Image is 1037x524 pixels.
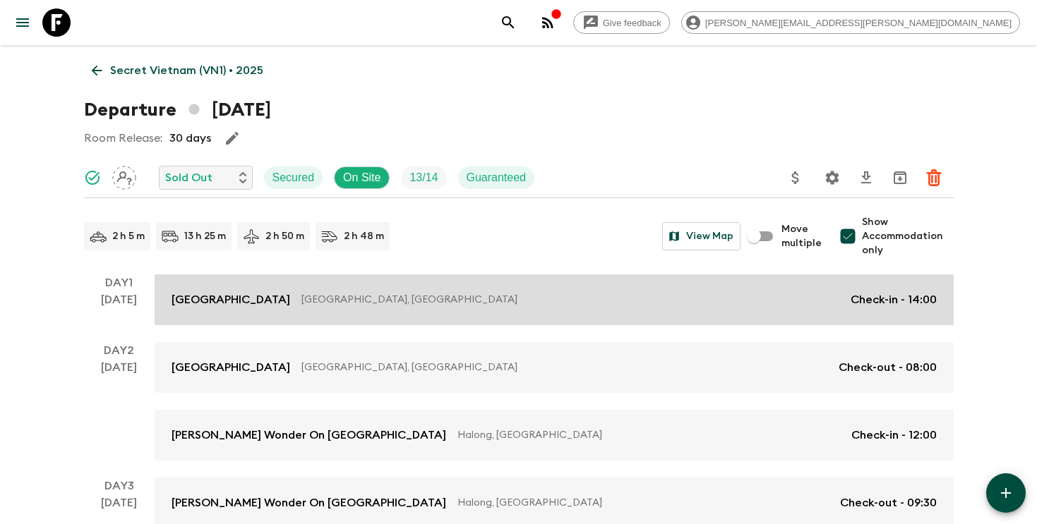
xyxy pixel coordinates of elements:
div: Secured [264,166,323,189]
p: Sold Out [165,169,212,186]
button: View Map [662,222,741,250]
a: [PERSON_NAME] Wonder On [GEOGRAPHIC_DATA]Halong, [GEOGRAPHIC_DATA]Check-in - 12:00 [155,410,954,461]
p: [GEOGRAPHIC_DATA], [GEOGRAPHIC_DATA] [301,293,839,307]
h1: Departure [DATE] [84,96,271,124]
p: Halong, [GEOGRAPHIC_DATA] [457,428,840,442]
p: 2 h 5 m [112,229,145,243]
div: [DATE] [101,359,137,461]
span: Move multiple [781,222,822,250]
p: Secret Vietnam (VN1) • 2025 [110,62,263,79]
p: Check-out - 08:00 [839,359,937,376]
button: Archive (Completed, Cancelled or Unsynced Departures only) [886,164,914,192]
p: [GEOGRAPHIC_DATA] [172,359,290,376]
button: menu [8,8,37,37]
a: [GEOGRAPHIC_DATA][GEOGRAPHIC_DATA], [GEOGRAPHIC_DATA]Check-out - 08:00 [155,342,954,393]
p: Day 2 [84,342,155,359]
button: Download CSV [852,164,880,192]
div: [PERSON_NAME][EMAIL_ADDRESS][PERSON_NAME][DOMAIN_NAME] [681,11,1020,34]
p: [GEOGRAPHIC_DATA] [172,291,290,308]
p: Day 1 [84,274,155,291]
a: Secret Vietnam (VN1) • 2025 [84,56,271,85]
p: Day 3 [84,477,155,494]
a: Give feedback [573,11,670,34]
button: Settings [818,164,846,192]
span: [PERSON_NAME][EMAIL_ADDRESS][PERSON_NAME][DOMAIN_NAME] [697,18,1019,28]
p: 2 h 50 m [265,229,304,243]
p: Check-out - 09:30 [840,494,937,511]
a: [GEOGRAPHIC_DATA][GEOGRAPHIC_DATA], [GEOGRAPHIC_DATA]Check-in - 14:00 [155,274,954,325]
div: On Site [334,166,390,189]
p: Secured [272,169,315,186]
p: Halong, [GEOGRAPHIC_DATA] [457,496,829,510]
p: 2 h 48 m [344,229,384,243]
p: Check-in - 14:00 [851,291,937,308]
p: [PERSON_NAME] Wonder On [GEOGRAPHIC_DATA] [172,494,446,511]
p: 13 / 14 [409,169,438,186]
button: Delete [920,164,948,192]
p: Room Release: [84,130,162,147]
button: search adventures [494,8,522,37]
button: Update Price, Early Bird Discount and Costs [781,164,810,192]
div: [DATE] [101,291,137,325]
p: [PERSON_NAME] Wonder On [GEOGRAPHIC_DATA] [172,427,446,444]
p: On Site [343,169,380,186]
p: [GEOGRAPHIC_DATA], [GEOGRAPHIC_DATA] [301,360,827,374]
span: Give feedback [595,18,669,28]
span: Show Accommodation only [862,215,954,257]
p: Check-in - 12:00 [851,427,937,444]
p: 30 days [169,130,211,147]
div: Trip Fill [401,166,446,189]
p: 13 h 25 m [184,229,226,243]
svg: Synced Successfully [84,169,101,186]
p: Guaranteed [467,169,527,186]
span: Assign pack leader [112,170,136,181]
